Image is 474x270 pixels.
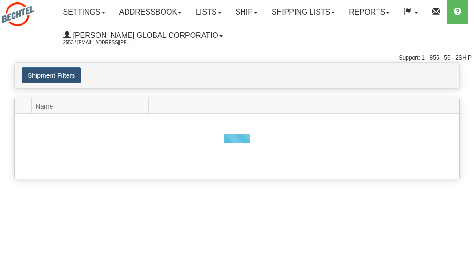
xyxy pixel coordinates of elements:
[112,0,189,24] a: Addressbook
[63,38,133,47] span: 2553 / [EMAIL_ADDRESS][PERSON_NAME][DOMAIN_NAME]
[56,24,230,47] a: [PERSON_NAME] Global Corporatio 2553 / [EMAIL_ADDRESS][PERSON_NAME][DOMAIN_NAME]
[2,54,472,62] div: Support: 1 - 855 - 55 - 2SHIP
[452,87,473,183] iframe: chat widget
[56,0,112,24] a: Settings
[342,0,397,24] a: Reports
[2,2,34,26] img: logo2553.jpg
[22,67,81,83] button: Shipment Filters
[229,0,265,24] a: Ship
[71,31,218,39] span: [PERSON_NAME] Global Corporatio
[265,0,342,24] a: Shipping lists
[189,0,228,24] a: Lists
